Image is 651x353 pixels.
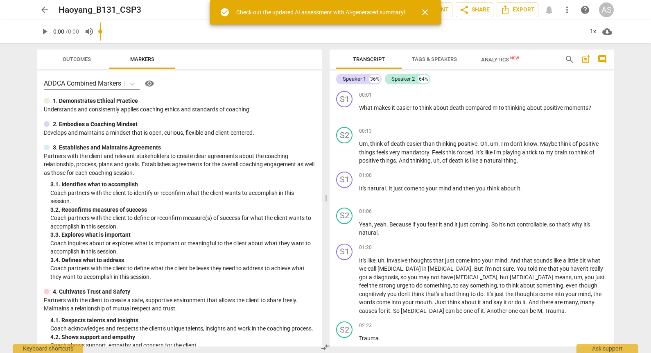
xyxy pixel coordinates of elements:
[424,282,451,289] span: something
[443,221,454,228] span: and
[336,91,353,107] div: Change speaker
[412,56,457,62] span: Tags & Speakers
[595,274,605,281] span: just
[540,140,558,147] span: Maybe
[387,257,409,264] span: invasive
[572,221,583,228] span: why
[420,7,430,17] span: close
[384,257,387,264] span: ,
[404,185,419,192] span: come
[545,149,554,156] span: my
[480,140,488,147] span: Oh
[602,27,612,36] span: cloud_download
[474,265,484,272] span: But
[370,140,384,147] span: think
[435,299,448,305] span: Just
[456,257,471,264] span: come
[145,79,154,88] span: visibility
[495,291,505,297] span: just
[359,291,387,297] span: cognitively
[572,274,574,281] span: ,
[589,149,594,156] span: of
[599,2,614,17] button: AS
[456,291,470,297] span: thing
[565,54,574,64] span: search
[50,264,316,281] p: Coach partners with the client to define what the client believes they need to address to achieve...
[359,221,372,228] span: Yeah
[562,5,572,15] span: more_vert
[445,291,456,297] span: bad
[527,149,539,156] span: trick
[579,282,597,289] span: though
[220,7,230,17] span: check_circle
[413,104,419,111] span: to
[439,185,452,192] span: mind
[409,257,433,264] span: thoughts
[40,5,50,15] span: arrow_back
[515,291,539,297] span: thoughts
[505,291,515,297] span: the
[389,149,401,156] span: very
[458,140,477,147] span: positive
[470,282,497,289] span: something
[497,2,538,17] button: Export
[236,8,405,17] div: Check out the updated AI assessment with AI-generated summary!
[528,265,539,272] span: told
[44,79,121,88] p: ADDCA Combined Markers
[422,265,428,272] span: in
[457,149,473,156] span: forced
[575,149,589,156] span: think
[510,56,519,60] span: New
[499,104,505,111] span: to
[484,291,486,297] span: .
[510,140,524,147] span: don't
[401,149,429,156] span: mandatory
[470,221,488,228] span: coming
[359,257,367,264] span: It's
[501,185,517,192] span: about
[499,221,507,228] span: it's
[367,257,375,264] span: like
[44,296,316,313] p: Partners with the client to create a safe, supportive environment that allows the client to share...
[522,149,527,156] span: a
[580,5,590,15] span: help
[493,265,503,272] span: not
[359,244,372,251] span: 01:20
[400,274,408,281] span: so
[596,53,609,66] button: Show/Hide comments
[426,185,439,192] span: your
[440,157,442,164] span: ,
[477,140,480,147] span: .
[517,221,547,228] span: controllable
[446,149,457,156] span: this
[476,149,484,156] span: It's
[548,265,560,272] span: that
[391,75,415,83] div: Speaker 2
[50,189,316,206] p: Coach partners with the client to identify or reconfirm what the client wants to accomplish in th...
[572,140,579,147] span: of
[389,221,412,228] span: Because
[554,149,569,156] span: brain
[63,56,91,62] span: Outcomes
[359,157,380,164] span: positive
[570,265,590,272] span: haven't
[539,265,548,272] span: me
[336,172,353,188] div: Change speaker
[419,185,426,192] span: to
[398,291,411,297] span: don't
[369,75,380,83] div: 36%
[130,56,154,62] span: Markers
[493,104,499,111] span: m
[473,149,476,156] span: .
[84,27,94,36] span: volume_up
[415,299,432,305] span: mouth
[399,157,410,164] span: And
[433,257,445,264] span: that
[374,221,387,228] span: yeah
[537,140,540,147] span: .
[359,208,372,215] span: 01:06
[372,221,374,228] span: ,
[479,157,484,164] span: a
[431,274,441,281] span: not
[66,28,79,35] span: / 0:00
